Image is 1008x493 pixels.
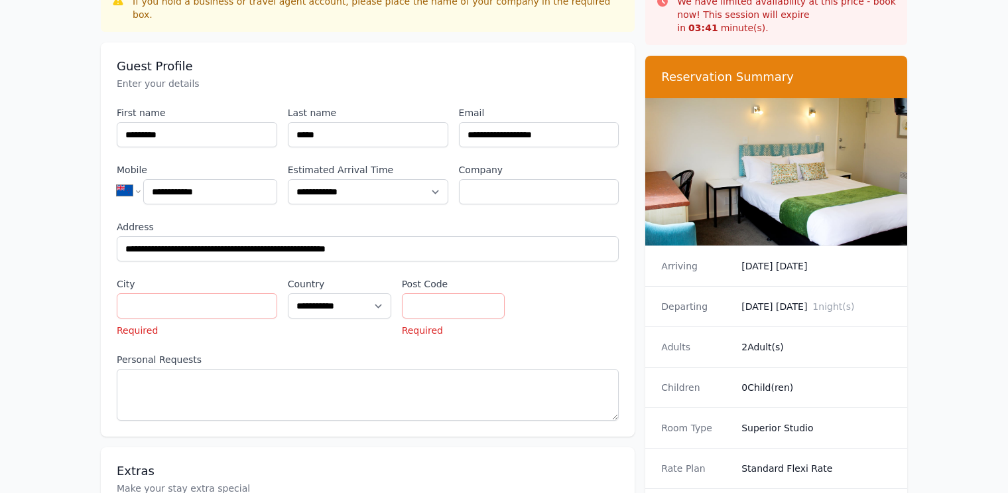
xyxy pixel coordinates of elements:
[117,106,277,119] label: First name
[402,324,505,337] p: Required
[459,106,619,119] label: Email
[402,277,505,291] label: Post Code
[645,98,907,246] img: Superior Studio
[117,220,619,234] label: Address
[661,462,731,475] dt: Rate Plan
[688,23,718,33] strong: 03 : 41
[741,300,891,313] dd: [DATE] [DATE]
[661,381,731,394] dt: Children
[741,340,891,354] dd: 2 Adult(s)
[661,69,891,85] h3: Reservation Summary
[741,462,891,475] dd: Standard Flexi Rate
[288,277,391,291] label: Country
[117,353,619,366] label: Personal Requests
[117,77,619,90] p: Enter your details
[288,163,448,176] label: Estimated Arrival Time
[661,421,731,435] dt: Room Type
[661,300,731,313] dt: Departing
[117,163,277,176] label: Mobile
[741,259,891,273] dd: [DATE] [DATE]
[812,301,854,312] span: 1 night(s)
[741,381,891,394] dd: 0 Child(ren)
[117,324,277,337] p: Required
[661,340,731,354] dt: Adults
[117,277,277,291] label: City
[117,463,619,479] h3: Extras
[459,163,619,176] label: Company
[661,259,731,273] dt: Arriving
[117,58,619,74] h3: Guest Profile
[741,421,891,435] dd: Superior Studio
[288,106,448,119] label: Last name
